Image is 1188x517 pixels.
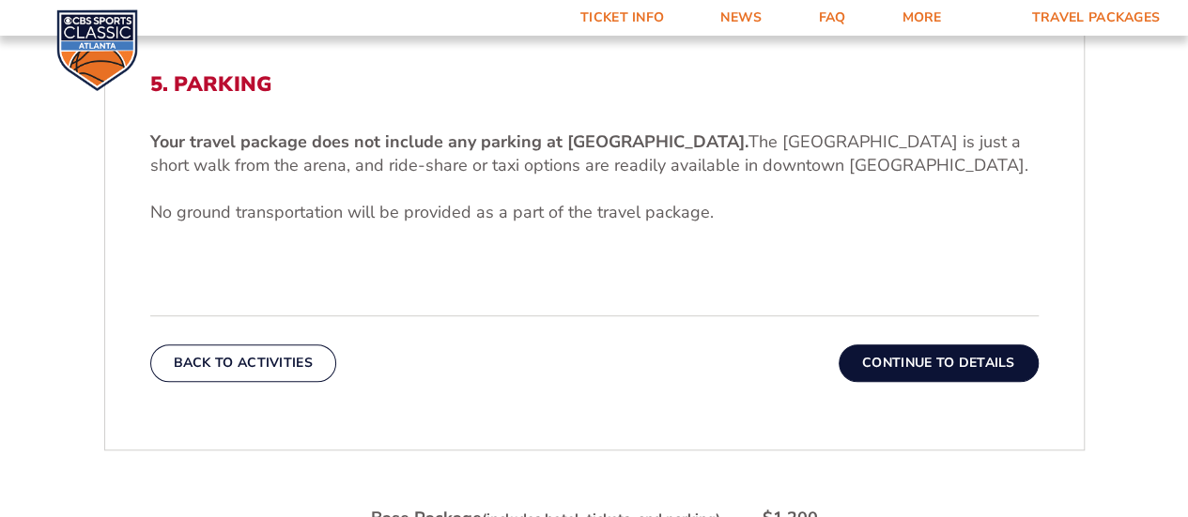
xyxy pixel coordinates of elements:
[150,201,1039,224] p: No ground transportation will be provided as a part of the travel package.
[839,344,1039,382] button: Continue To Details
[150,72,1039,97] h2: 5. Parking
[150,130,1039,177] p: The [GEOGRAPHIC_DATA] is just a short walk from the arena, and ride-share or taxi options are rea...
[150,130,748,153] b: Your travel package does not include any parking at [GEOGRAPHIC_DATA].
[56,9,138,91] img: CBS Sports Classic
[150,344,336,382] button: Back To Activities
